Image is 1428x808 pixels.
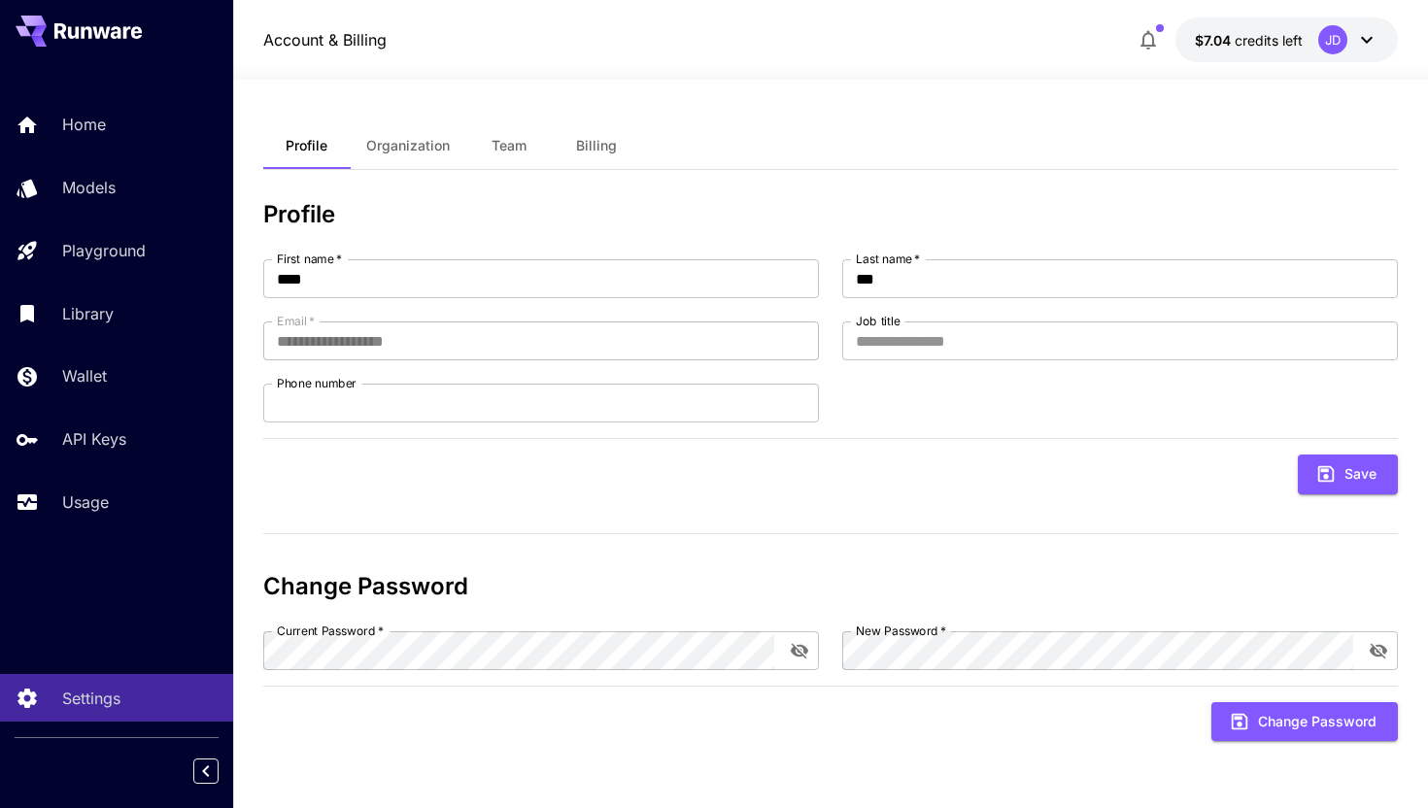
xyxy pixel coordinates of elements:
p: Playground [62,239,146,262]
button: toggle password visibility [1361,633,1396,668]
h3: Profile [263,201,1399,228]
div: Collapse sidebar [208,754,233,789]
p: Settings [62,687,120,710]
label: First name [277,251,342,267]
p: Usage [62,490,109,514]
p: Home [62,113,106,136]
span: $7.04 [1195,32,1235,49]
label: Phone number [277,375,357,391]
button: Collapse sidebar [193,758,219,784]
p: Models [62,176,116,199]
h3: Change Password [263,573,1399,600]
nav: breadcrumb [263,28,387,51]
span: Profile [286,137,327,154]
p: API Keys [62,427,126,451]
span: Team [492,137,527,154]
p: Wallet [62,364,107,387]
button: Change Password [1211,702,1398,742]
button: Save [1298,454,1398,494]
a: Account & Billing [263,28,387,51]
div: JD [1318,25,1347,54]
span: Organization [366,137,450,154]
label: Job title [856,313,901,329]
label: Email [277,313,315,329]
span: Billing [576,137,617,154]
span: credits left [1235,32,1303,49]
label: Last name [856,251,920,267]
div: $7.041 [1195,30,1303,50]
p: Library [62,302,114,325]
button: toggle password visibility [782,633,817,668]
label: New Password [856,623,946,639]
button: $7.041JD [1175,17,1398,62]
label: Current Password [277,623,384,639]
